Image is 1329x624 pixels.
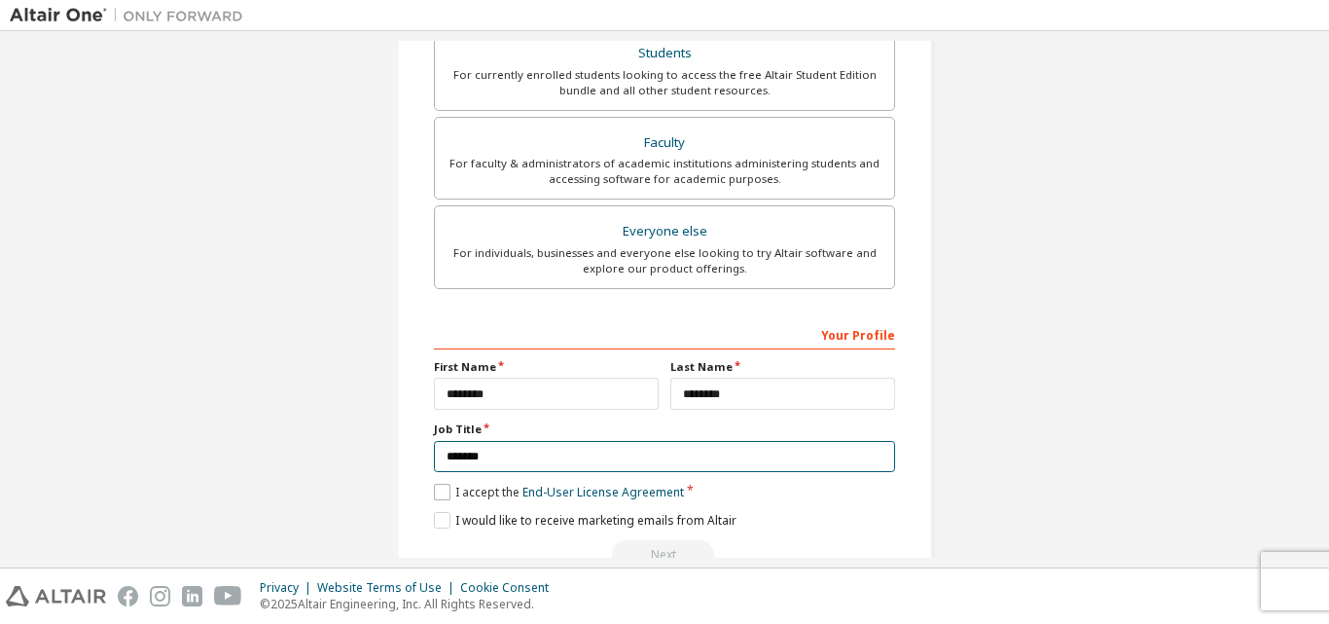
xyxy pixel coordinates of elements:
[434,512,736,529] label: I would like to receive marketing emails from Altair
[434,359,659,375] label: First Name
[447,67,882,98] div: For currently enrolled students looking to access the free Altair Student Edition bundle and all ...
[522,484,684,500] a: End-User License Agreement
[214,586,242,606] img: youtube.svg
[10,6,253,25] img: Altair One
[260,580,317,596] div: Privacy
[460,580,560,596] div: Cookie Consent
[182,586,202,606] img: linkedin.svg
[434,422,895,437] label: Job Title
[434,484,684,500] label: I accept the
[317,580,460,596] div: Website Terms of Use
[150,586,170,606] img: instagram.svg
[447,218,882,245] div: Everyone else
[260,596,560,612] p: © 2025 Altair Engineering, Inc. All Rights Reserved.
[447,245,882,276] div: For individuals, businesses and everyone else looking to try Altair software and explore our prod...
[434,540,895,569] div: Read and acccept EULA to continue
[447,40,882,67] div: Students
[434,318,895,349] div: Your Profile
[118,586,138,606] img: facebook.svg
[670,359,895,375] label: Last Name
[447,156,882,187] div: For faculty & administrators of academic institutions administering students and accessing softwa...
[447,129,882,157] div: Faculty
[6,586,106,606] img: altair_logo.svg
